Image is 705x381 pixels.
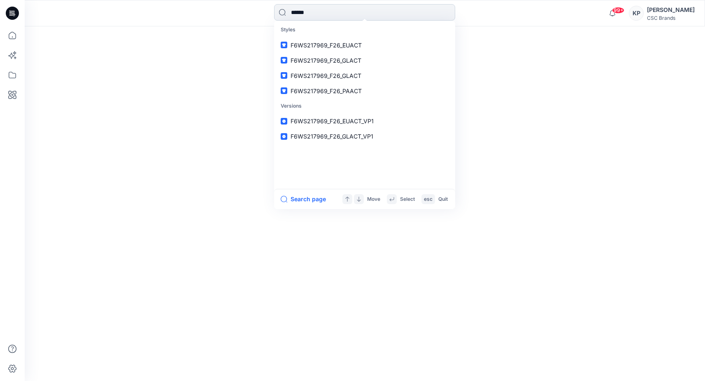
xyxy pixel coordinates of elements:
[647,15,695,21] div: CSC Brands
[276,68,454,83] a: F6WS217969_F26_GLACT
[367,195,380,204] p: Move
[612,7,624,14] span: 99+
[276,129,454,144] a: F6WS217969_F26_GLACT_VP1
[281,194,326,204] button: Search page
[291,57,361,64] span: F6WS217969_F26_GLACT
[647,5,695,15] div: [PERSON_NAME]
[291,133,373,140] span: F6WS217969_F26_GLACT_VP1
[276,53,454,68] a: F6WS217969_F26_GLACT
[438,195,448,204] p: Quit
[291,42,362,49] span: F6WS217969_F26_EUACT
[291,72,361,79] span: F6WS217969_F26_GLACT
[629,6,644,21] div: KP
[276,99,454,114] p: Versions
[291,118,374,125] span: F6WS217969_F26_EUACT_VP1
[276,83,454,99] a: F6WS217969_F26_PAACT
[400,195,415,204] p: Select
[276,38,454,53] a: F6WS217969_F26_EUACT
[276,113,454,129] a: F6WS217969_F26_EUACT_VP1
[276,22,454,38] p: Styles
[424,195,433,204] p: esc
[291,87,362,94] span: F6WS217969_F26_PAACT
